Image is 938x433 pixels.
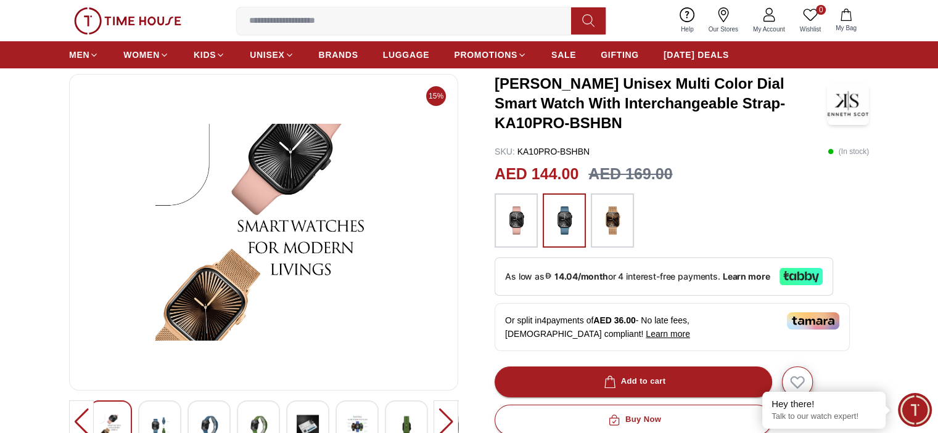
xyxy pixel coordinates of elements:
a: Our Stores [701,5,746,36]
span: AED 36.00 [593,315,635,325]
button: My Bag [828,6,864,35]
span: Our Stores [704,25,743,34]
span: Help [676,25,699,34]
img: ... [74,7,181,34]
span: [DATE] DEALS [664,49,729,61]
a: MEN [69,44,99,66]
a: Help [673,5,701,36]
div: Or split in 4 payments of - No late fees, [DEMOGRAPHIC_DATA] compliant! [495,303,850,351]
img: ... [597,200,628,241]
a: BRANDS [319,44,358,66]
img: Kenneth Scott Unisex Multi Color Dial Smart Watch With Interchangeable Strap-KA10PRO-BSHBN [827,82,869,125]
span: PROMOTIONS [454,49,517,61]
a: PROMOTIONS [454,44,527,66]
span: SALE [551,49,576,61]
span: LUGGAGE [383,49,430,61]
a: 0Wishlist [792,5,828,36]
button: Add to cart [495,366,772,397]
div: Chat Widget [898,393,932,427]
span: 0 [816,5,826,15]
span: Wishlist [795,25,826,34]
div: Hey there! [771,398,876,410]
div: Buy Now [606,413,661,427]
span: My Account [748,25,790,34]
a: SALE [551,44,576,66]
span: GIFTING [601,49,639,61]
img: Tamara [787,312,839,330]
span: My Bag [831,23,862,33]
span: UNISEX [250,49,284,61]
img: Kenneth Scott Unisex Multi Color Dial Smart Watch With Interchangeable Strap - KA10PRO-BSBBP [80,84,448,380]
span: KIDS [194,49,216,61]
img: ... [549,200,580,241]
span: MEN [69,49,89,61]
span: SKU : [495,147,515,156]
p: KA10PRO-BSHBN [495,145,590,158]
h2: AED 144.00 [495,163,578,186]
p: ( In stock ) [828,145,869,158]
h3: AED 169.00 [588,163,672,186]
img: ... [501,200,532,241]
a: LUGGAGE [383,44,430,66]
a: WOMEN [123,44,169,66]
div: Add to cart [601,374,666,389]
span: BRANDS [319,49,358,61]
span: Learn more [646,329,690,339]
a: KIDS [194,44,225,66]
a: GIFTING [601,44,639,66]
a: [DATE] DEALS [664,44,729,66]
span: WOMEN [123,49,160,61]
h3: [PERSON_NAME] Unisex Multi Color Dial Smart Watch With Interchangeable Strap-KA10PRO-BSHBN [495,74,827,133]
span: 15% [426,86,446,106]
p: Talk to our watch expert! [771,411,876,422]
a: UNISEX [250,44,294,66]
